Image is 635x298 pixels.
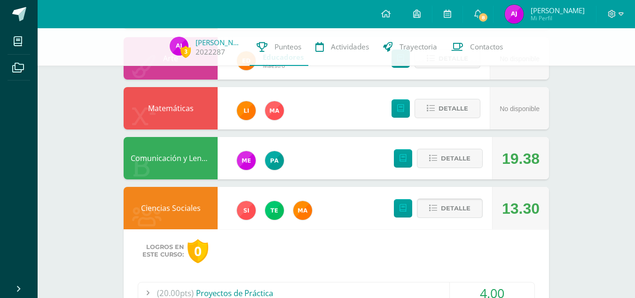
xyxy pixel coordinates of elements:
a: Actividades [308,28,376,66]
img: 249fad468ed6f75ff95078b0f23e606a.png [505,5,524,24]
span: Trayectoria [400,42,437,52]
img: 53dbe22d98c82c2b31f74347440a2e81.png [265,151,284,170]
span: Detalle [441,150,470,167]
div: 19.38 [502,137,540,180]
img: 266030d5bbfb4fab9f05b9da2ad38396.png [293,201,312,220]
img: 249fad468ed6f75ff95078b0f23e606a.png [170,37,188,56]
span: No disponible [500,105,540,113]
a: Punteos [250,28,308,66]
img: 1e3c7f018e896ee8adc7065031dce62a.png [237,201,256,220]
span: [PERSON_NAME] [531,6,585,15]
div: 0 [188,239,208,263]
span: 8 [478,12,488,23]
span: Mi Perfil [531,14,585,22]
a: [PERSON_NAME] [196,38,243,47]
a: Trayectoria [376,28,444,66]
button: Detalle [417,149,483,168]
a: 2022287 [196,47,225,57]
span: Contactos [470,42,503,52]
span: Detalle [439,100,468,117]
button: Detalle [417,199,483,218]
button: Detalle [415,99,480,118]
a: Contactos [444,28,510,66]
span: Detalle [441,200,470,217]
img: d78b0415a9069934bf99e685b082ed4f.png [237,101,256,120]
span: Actividades [331,42,369,52]
img: 777e29c093aa31b4e16d68b2ed8a8a42.png [265,101,284,120]
img: 43d3dab8d13cc64d9a3940a0882a4dc3.png [265,201,284,220]
div: Ciencias Sociales [124,187,218,229]
span: Logros en este curso: [142,243,184,258]
div: 13.30 [502,187,540,230]
img: 498c526042e7dcf1c615ebb741a80315.png [237,151,256,170]
div: Matemáticas [124,87,218,129]
span: 3 [180,46,191,57]
span: Punteos [274,42,301,52]
div: Comunicación y Lenguaje [124,137,218,179]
